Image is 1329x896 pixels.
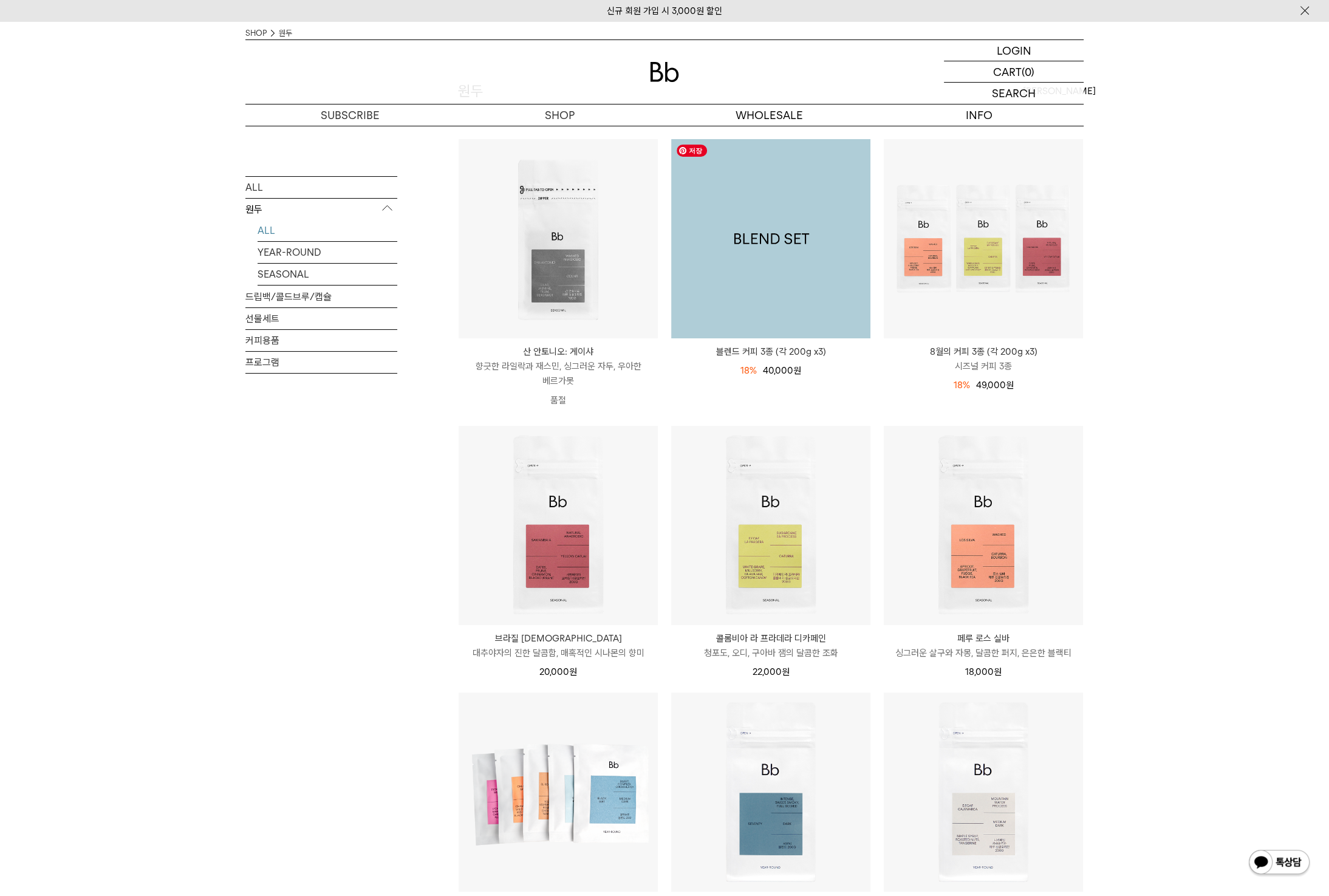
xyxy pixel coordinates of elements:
a: SEASONAL [258,264,397,285]
span: 원 [793,365,801,376]
img: Bb 샘플 세트 [459,693,658,892]
a: LOGIN [944,40,1084,61]
img: 콜롬비아 라 프라데라 디카페인 [671,426,870,625]
img: 로고 [650,62,679,82]
p: 시즈널 커피 3종 [884,359,1083,374]
a: CART (0) [944,61,1084,83]
p: 8월의 커피 3종 (각 200g x3) [884,344,1083,359]
a: 블렌드 커피 3종 (각 200g x3) [671,344,870,359]
a: 선물세트 [245,308,397,329]
p: CART [993,61,1022,82]
img: 페루 로스 실바 [884,426,1083,625]
p: 향긋한 라일락과 재스민, 싱그러운 자두, 우아한 베르가못 [459,359,658,388]
p: LOGIN [997,40,1031,61]
img: 세븐티 [671,693,870,892]
p: 원두 [245,199,397,221]
span: 원 [782,666,790,677]
p: 페루 로스 실바 [884,631,1083,646]
p: SEARCH [992,83,1036,104]
a: 산 안토니오: 게이샤 향긋한 라일락과 재스민, 싱그러운 자두, 우아한 베르가못 [459,344,658,388]
p: (0) [1022,61,1034,82]
a: 신규 회원 가입 시 3,000원 할인 [607,5,722,16]
p: 대추야자의 진한 달콤함, 매혹적인 시나몬의 향미 [459,646,658,660]
a: 콜롬비아 라 프라데라 디카페인 청포도, 오디, 구아바 잼의 달콤한 조화 [671,631,870,660]
p: 품절 [459,388,658,412]
a: ALL [245,177,397,198]
span: 원 [994,666,1002,677]
span: 18,000 [965,666,1002,677]
span: 원 [569,666,577,677]
a: ALL [258,220,397,241]
img: 카카오톡 채널 1:1 채팅 버튼 [1248,849,1311,878]
a: SHOP [455,104,664,126]
a: 브라질 [DEMOGRAPHIC_DATA] 대추야자의 진한 달콤함, 매혹적인 시나몬의 향미 [459,631,658,660]
p: INFO [874,104,1084,126]
img: 8월의 커피 3종 (각 200g x3) [884,139,1083,338]
span: 22,000 [753,666,790,677]
span: 20,000 [539,666,577,677]
span: 저장 [677,145,707,157]
p: 싱그러운 살구와 자몽, 달콤한 퍼지, 은은한 블랙티 [884,646,1083,660]
div: 18% [740,363,757,378]
span: 원 [1006,380,1014,391]
p: 콜롬비아 라 프라데라 디카페인 [671,631,870,646]
img: 산 안토니오: 게이샤 [459,139,658,338]
a: 블렌드 커피 3종 (각 200g x3) [671,139,870,338]
img: 브라질 사맘바이아 [459,426,658,625]
span: 40,000 [763,365,801,376]
a: 커피용품 [245,330,397,351]
span: 49,000 [976,380,1014,391]
img: 페루 디카페인 [884,693,1083,892]
a: 페루 로스 실바 싱그러운 살구와 자몽, 달콤한 퍼지, 은은한 블랙티 [884,631,1083,660]
img: 1000001179_add2_053.png [671,139,870,338]
a: 프로그램 [245,352,397,373]
p: 청포도, 오디, 구아바 잼의 달콤한 조화 [671,646,870,660]
p: 브라질 [DEMOGRAPHIC_DATA] [459,631,658,646]
a: 8월의 커피 3종 (각 200g x3) 시즈널 커피 3종 [884,344,1083,374]
a: 드립백/콜드브루/캡슐 [245,286,397,307]
a: SUBSCRIBE [245,104,455,126]
div: 18% [954,378,970,392]
p: WHOLESALE [664,104,874,126]
p: 산 안토니오: 게이샤 [459,344,658,359]
a: YEAR-ROUND [258,242,397,263]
